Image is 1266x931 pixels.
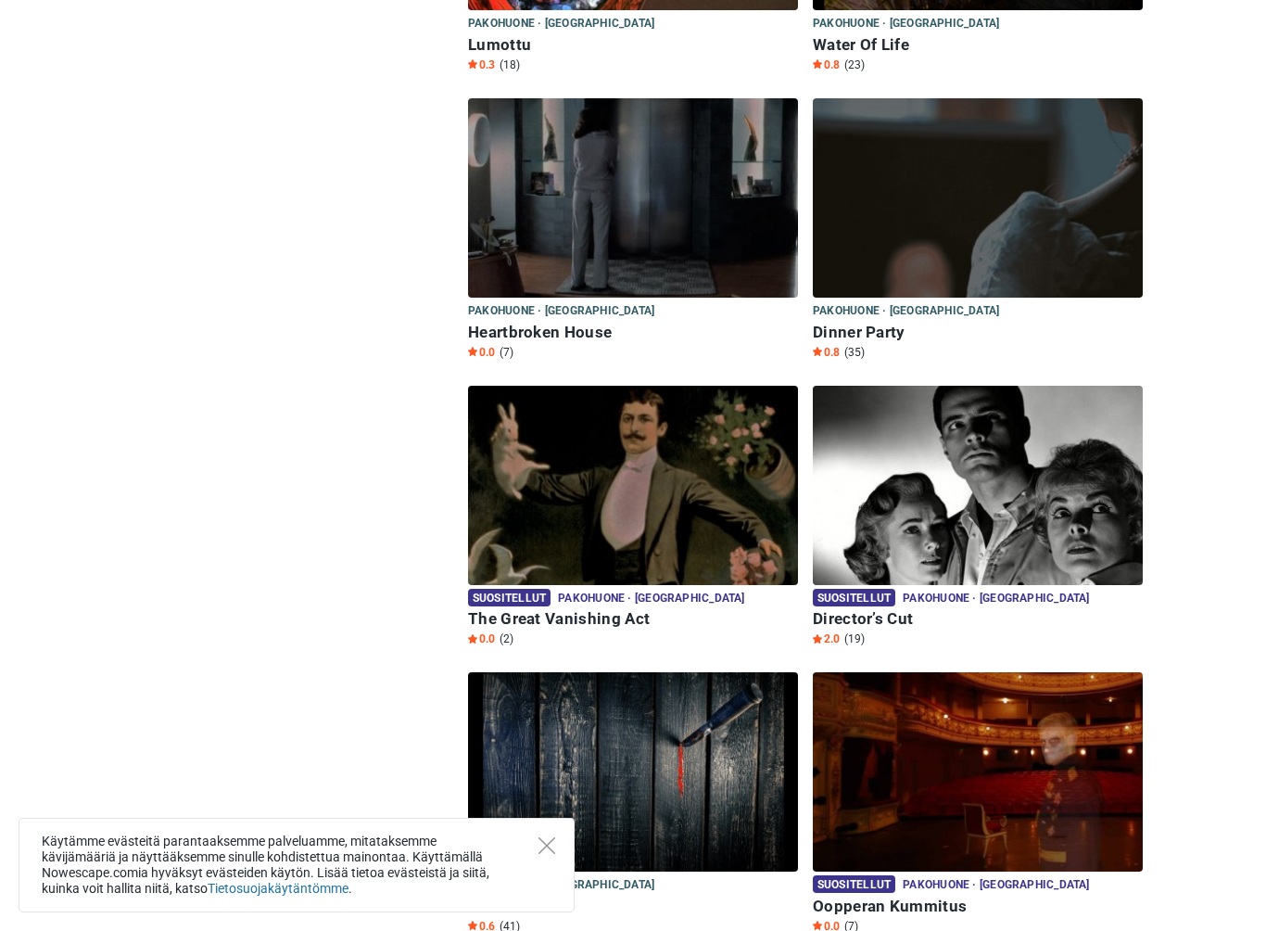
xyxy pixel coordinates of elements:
[844,57,865,72] span: (23)
[468,631,495,646] span: 0.0
[813,875,895,893] span: Suositellut
[468,347,477,356] img: Star
[813,98,1143,363] a: Dinner Party Pakohuone · [GEOGRAPHIC_DATA] Dinner Party Star0.8 (35)
[500,57,520,72] span: (18)
[468,323,798,342] h6: Heartbroken House
[468,609,798,629] h6: The Great Vanishing Act
[813,897,1143,916] h6: Oopperan Kummitus
[903,875,1089,896] span: Pakohuone · [GEOGRAPHIC_DATA]
[468,897,798,916] h6: Black Love
[468,301,654,322] span: Pakohuone · [GEOGRAPHIC_DATA]
[208,881,348,896] a: Tietosuojakäytäntömme
[468,634,477,644] img: Star
[813,589,895,606] span: Suositellut
[468,386,798,651] a: The Great Vanishing Act Suositellut Pakohuone · [GEOGRAPHIC_DATA] The Great Vanishing Act Star0.0...
[558,589,744,609] span: Pakohuone · [GEOGRAPHIC_DATA]
[468,589,551,606] span: Suositellut
[813,14,999,34] span: Pakohuone · [GEOGRAPHIC_DATA]
[813,301,999,322] span: Pakohuone · [GEOGRAPHIC_DATA]
[813,35,1143,55] h6: Water Of Life
[844,631,865,646] span: (19)
[468,98,798,363] a: Heartbroken House Pakohuone · [GEOGRAPHIC_DATA] Heartbroken House Star0.0 (7)
[813,672,1143,872] img: Oopperan Kummitus
[813,323,1143,342] h6: Dinner Party
[903,589,1089,609] span: Pakohuone · [GEOGRAPHIC_DATA]
[813,631,840,646] span: 2.0
[813,634,822,644] img: Star
[19,818,575,912] div: Käytämme evästeitä parantaaksemme palveluamme, mitataksemme kävijämääriä ja näyttääksemme sinulle...
[500,345,513,360] span: (7)
[468,672,798,872] img: Black Love
[813,921,822,930] img: Star
[468,14,654,34] span: Pakohuone · [GEOGRAPHIC_DATA]
[468,35,798,55] h6: Lumottu
[813,98,1143,298] img: Dinner Party
[468,386,798,585] img: The Great Vanishing Act
[813,57,840,72] span: 0.8
[468,57,495,72] span: 0.3
[813,59,822,69] img: Star
[468,59,477,69] img: Star
[500,631,513,646] span: (2)
[813,386,1143,585] img: Director’s Cut
[468,345,495,360] span: 0.0
[813,386,1143,651] a: Director’s Cut Suositellut Pakohuone · [GEOGRAPHIC_DATA] Director’s Cut Star2.0 (19)
[813,345,840,360] span: 0.8
[813,609,1143,629] h6: Director’s Cut
[468,921,477,930] img: Star
[844,345,865,360] span: (35)
[468,98,798,298] img: Heartbroken House
[813,347,822,356] img: Star
[538,837,555,854] button: Close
